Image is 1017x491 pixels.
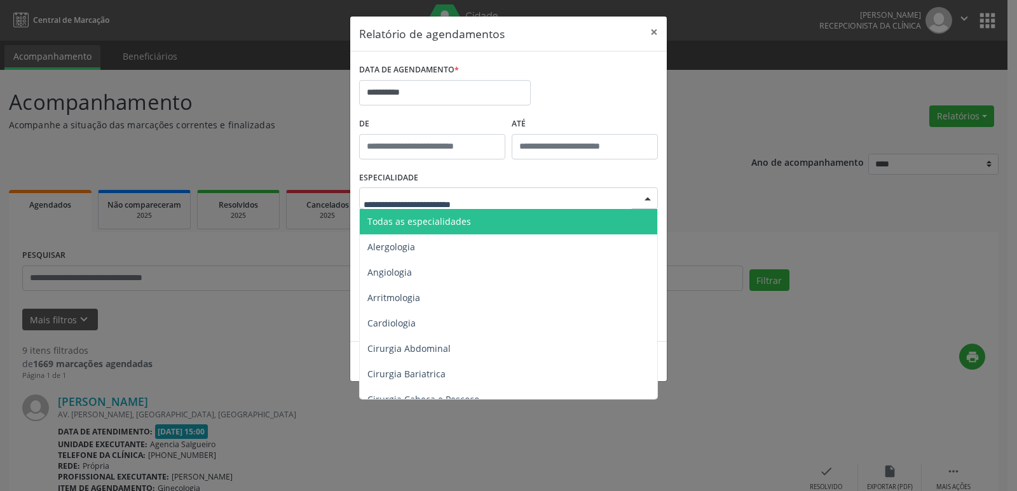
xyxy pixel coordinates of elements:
[367,393,479,405] span: Cirurgia Cabeça e Pescoço
[367,241,415,253] span: Alergologia
[359,25,505,42] h5: Relatório de agendamentos
[359,114,505,134] label: De
[367,368,446,380] span: Cirurgia Bariatrica
[359,168,418,188] label: ESPECIALIDADE
[367,215,471,227] span: Todas as especialidades
[367,317,416,329] span: Cardiologia
[641,17,667,48] button: Close
[367,266,412,278] span: Angiologia
[359,60,459,80] label: DATA DE AGENDAMENTO
[367,292,420,304] span: Arritmologia
[367,342,451,354] span: Cirurgia Abdominal
[512,114,658,134] label: ATÉ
